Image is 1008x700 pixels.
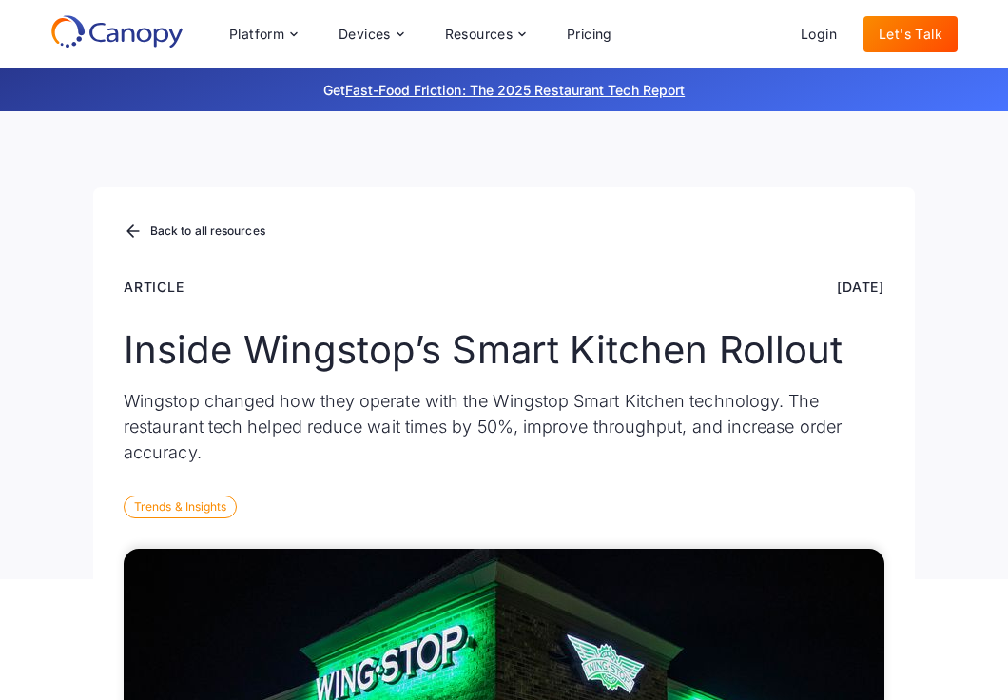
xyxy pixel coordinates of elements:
[430,15,540,53] div: Resources
[124,388,884,465] p: Wingstop changed how they operate with the Wingstop Smart Kitchen technology. The restaurant tech...
[552,16,628,52] a: Pricing
[150,225,265,237] div: Back to all resources
[229,28,284,41] div: Platform
[214,15,312,53] div: Platform
[124,496,237,518] div: Trends & Insights
[339,28,391,41] div: Devices
[323,15,418,53] div: Devices
[38,80,970,100] p: Get
[863,16,958,52] a: Let's Talk
[345,82,685,98] a: Fast-Food Friction: The 2025 Restaurant Tech Report
[124,277,184,297] div: Article
[785,16,852,52] a: Login
[837,277,884,297] div: [DATE]
[445,28,514,41] div: Resources
[124,220,265,244] a: Back to all resources
[124,327,884,373] h1: Inside Wingstop’s Smart Kitchen Rollout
